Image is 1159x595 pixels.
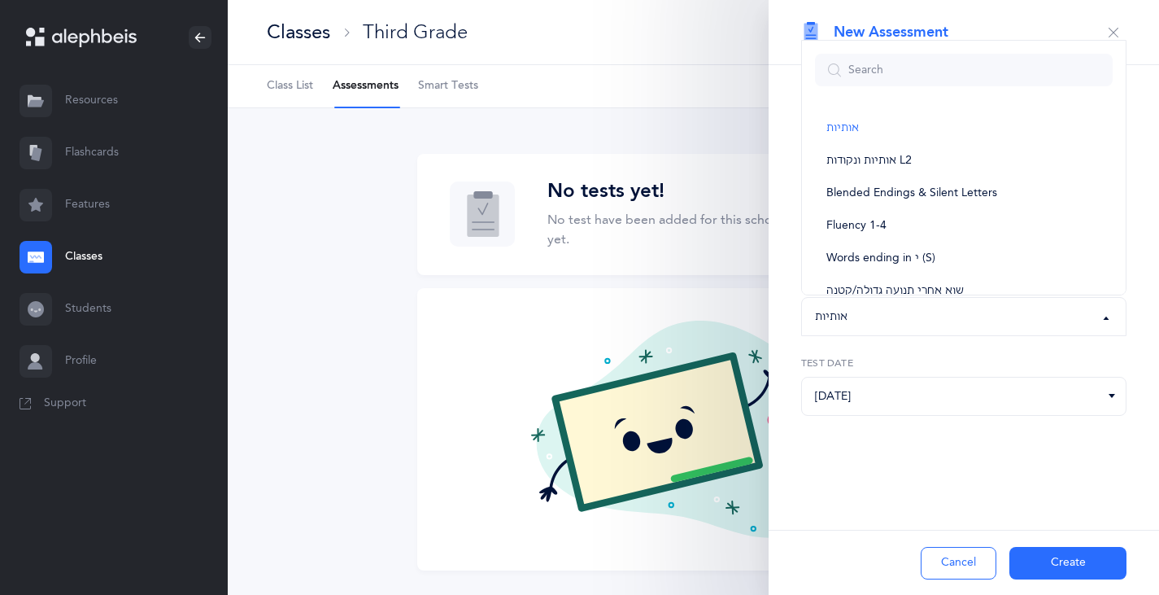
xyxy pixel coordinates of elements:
[826,154,912,168] span: אותיות ונקודות L2
[801,356,1126,370] label: Test date
[547,210,814,249] p: No test have been added for this school year yet.
[921,547,996,580] button: Cancel
[1009,547,1126,580] button: Create
[815,308,847,326] div: אותיות
[826,219,887,234] span: Fluency 1-4
[363,19,468,46] div: Third Grade
[826,121,859,136] span: אותיות
[547,180,814,203] h3: No tests yet!
[267,78,313,94] span: Class List
[834,22,948,42] span: New Assessment
[44,396,86,412] span: Support
[267,19,330,46] div: Classes
[826,252,935,266] span: Words ending in י (S)
[826,284,964,299] span: שוא אחרי תנועה גדולה/קטנה
[418,78,478,94] span: Smart Tests
[801,297,1126,336] button: אותיות
[826,186,997,201] span: Blended Endings & Silent Letters
[801,377,1126,416] input: 03/04/2024
[815,54,1113,86] input: Search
